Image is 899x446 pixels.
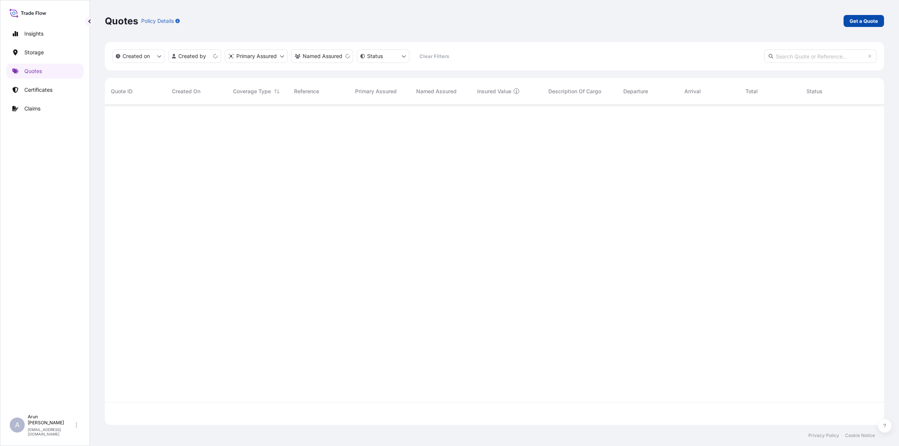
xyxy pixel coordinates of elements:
p: Clear Filters [420,52,449,60]
p: Arun [PERSON_NAME] [28,414,74,426]
button: createdBy Filter options [169,49,221,63]
p: Quotes [105,15,138,27]
a: Cookie Notice [845,433,875,439]
button: createdOn Filter options [112,49,165,63]
p: Named Assured [303,52,342,60]
p: Storage [24,49,44,56]
a: Privacy Policy [808,433,839,439]
span: Description Of Cargo [548,88,601,95]
p: Insights [24,30,43,37]
p: Claims [24,105,40,112]
span: Quote ID [111,88,133,95]
p: Primary Assured [236,52,277,60]
a: Insights [6,26,84,41]
span: A [15,421,19,429]
p: Policy Details [141,17,174,25]
p: [EMAIL_ADDRESS][DOMAIN_NAME] [28,427,74,436]
a: Certificates [6,82,84,97]
button: Sort [272,87,281,96]
span: Coverage Type [233,88,271,95]
span: Arrival [684,88,701,95]
p: Quotes [24,67,42,75]
p: Certificates [24,86,52,94]
a: Quotes [6,64,84,79]
button: cargoOwner Filter options [291,49,353,63]
p: Status [367,52,383,60]
span: Insured Value [477,88,511,95]
span: Total [745,88,758,95]
span: Status [806,88,823,95]
span: Primary Assured [355,88,397,95]
span: Departure [623,88,648,95]
button: certificateStatus Filter options [357,49,409,63]
span: Created On [172,88,200,95]
button: Clear Filters [413,50,455,62]
p: Created on [122,52,150,60]
button: distributor Filter options [225,49,288,63]
a: Get a Quote [844,15,884,27]
a: Claims [6,101,84,116]
span: Named Assured [416,88,457,95]
p: Get a Quote [850,17,878,25]
p: Created by [178,52,206,60]
span: Reference [294,88,319,95]
input: Search Quote or Reference... [764,49,877,63]
a: Storage [6,45,84,60]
